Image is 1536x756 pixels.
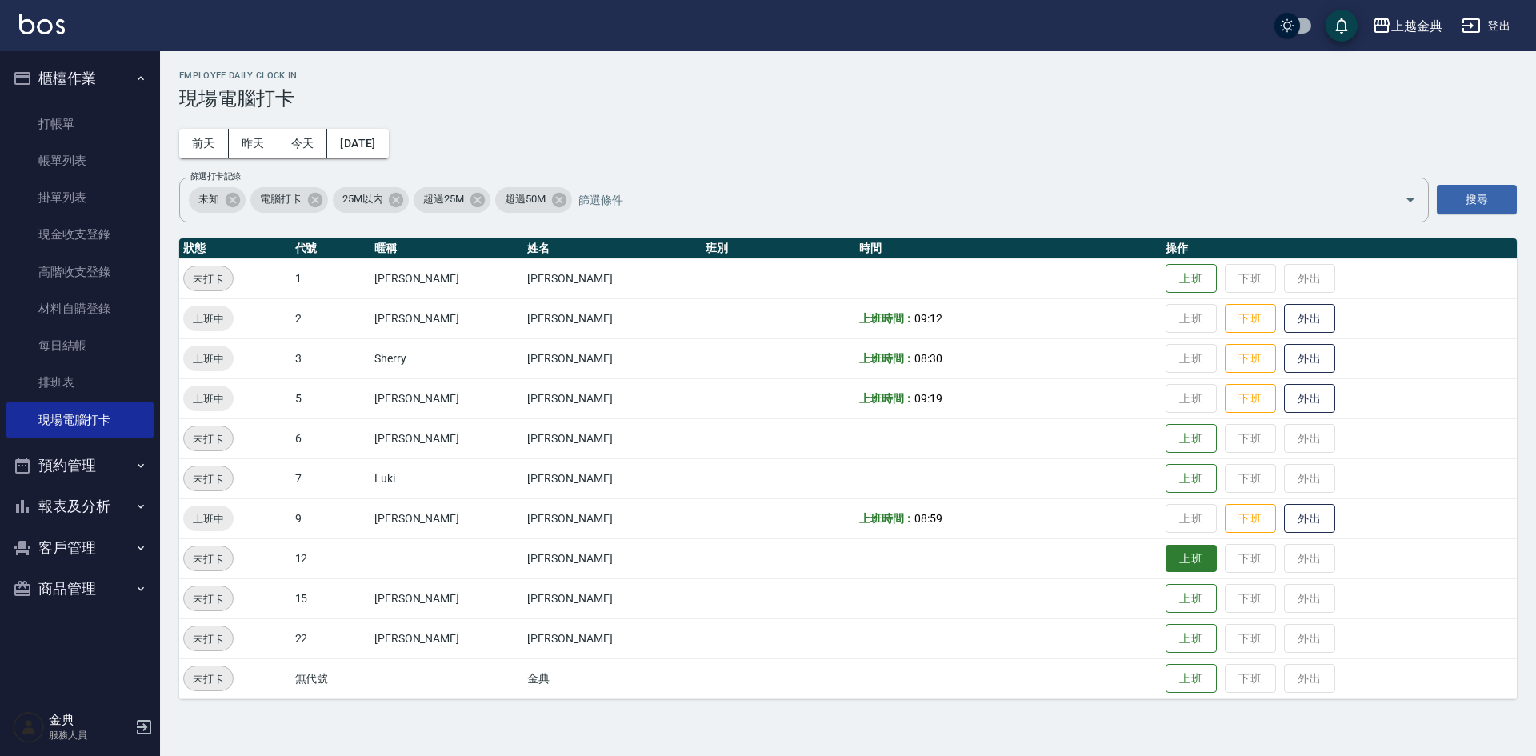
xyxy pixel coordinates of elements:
th: 狀態 [179,238,291,259]
button: 外出 [1284,504,1335,534]
td: 金典 [523,658,702,698]
button: 下班 [1225,384,1276,414]
td: 2 [291,298,370,338]
h3: 現場電腦打卡 [179,87,1517,110]
button: 商品管理 [6,568,154,610]
button: 前天 [179,129,229,158]
td: [PERSON_NAME] [370,298,524,338]
td: [PERSON_NAME] [370,378,524,418]
td: [PERSON_NAME] [523,498,702,538]
td: [PERSON_NAME] [370,498,524,538]
th: 操作 [1162,238,1517,259]
span: 09:19 [914,392,942,405]
span: 未打卡 [184,590,233,607]
h5: 金典 [49,712,130,728]
span: 上班中 [183,350,234,367]
div: 超過25M [414,187,490,213]
b: 上班時間： [859,392,915,405]
button: 上班 [1166,545,1217,573]
th: 代號 [291,238,370,259]
td: [PERSON_NAME] [523,458,702,498]
th: 姓名 [523,238,702,259]
td: [PERSON_NAME] [523,578,702,618]
a: 排班表 [6,364,154,401]
button: 上班 [1166,584,1217,614]
button: 預約管理 [6,445,154,486]
b: 上班時間： [859,512,915,525]
a: 打帳單 [6,106,154,142]
td: [PERSON_NAME] [370,258,524,298]
button: 搜尋 [1437,185,1517,214]
td: [PERSON_NAME] [370,418,524,458]
div: 未知 [189,187,246,213]
td: 3 [291,338,370,378]
button: save [1326,10,1358,42]
button: 上班 [1166,464,1217,494]
div: 電腦打卡 [250,187,328,213]
button: 上越金典 [1366,10,1449,42]
span: 未打卡 [184,270,233,287]
div: 超過50M [495,187,572,213]
div: 25M以內 [333,187,410,213]
td: [PERSON_NAME] [523,538,702,578]
td: [PERSON_NAME] [370,578,524,618]
td: 15 [291,578,370,618]
button: 上班 [1166,264,1217,294]
td: Sherry [370,338,524,378]
button: [DATE] [327,129,388,158]
button: 昨天 [229,129,278,158]
button: 下班 [1225,304,1276,334]
a: 高階收支登錄 [6,254,154,290]
td: [PERSON_NAME] [523,618,702,658]
td: 無代號 [291,658,370,698]
a: 現場電腦打卡 [6,402,154,438]
span: 未打卡 [184,430,233,447]
td: [PERSON_NAME] [370,618,524,658]
b: 上班時間： [859,312,915,325]
th: 時間 [855,238,1162,259]
b: 上班時間： [859,352,915,365]
button: 櫃檯作業 [6,58,154,99]
td: [PERSON_NAME] [523,258,702,298]
span: 電腦打卡 [250,191,311,207]
span: 未打卡 [184,550,233,567]
td: 7 [291,458,370,498]
button: 上班 [1166,424,1217,454]
span: 09:12 [914,312,942,325]
button: 上班 [1166,664,1217,694]
button: 外出 [1284,384,1335,414]
button: 今天 [278,129,328,158]
td: 1 [291,258,370,298]
span: 未打卡 [184,470,233,487]
td: 9 [291,498,370,538]
th: 班別 [702,238,855,259]
p: 服務人員 [49,728,130,742]
span: 上班中 [183,310,234,327]
a: 材料自購登錄 [6,290,154,327]
span: 未打卡 [184,630,233,647]
span: 超過25M [414,191,474,207]
a: 帳單列表 [6,142,154,179]
td: 5 [291,378,370,418]
button: 報表及分析 [6,486,154,527]
a: 每日結帳 [6,327,154,364]
span: 08:59 [914,512,942,525]
span: 上班中 [183,390,234,407]
span: 08:30 [914,352,942,365]
td: [PERSON_NAME] [523,338,702,378]
a: 現金收支登錄 [6,216,154,253]
img: Logo [19,14,65,34]
div: 上越金典 [1391,16,1442,36]
th: 暱稱 [370,238,524,259]
td: [PERSON_NAME] [523,378,702,418]
button: 下班 [1225,344,1276,374]
button: 上班 [1166,624,1217,654]
span: 25M以內 [333,191,393,207]
label: 篩選打卡記錄 [190,170,241,182]
button: Open [1398,187,1423,213]
button: 下班 [1225,504,1276,534]
img: Person [13,711,45,743]
td: 22 [291,618,370,658]
td: 12 [291,538,370,578]
button: 客戶管理 [6,527,154,569]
